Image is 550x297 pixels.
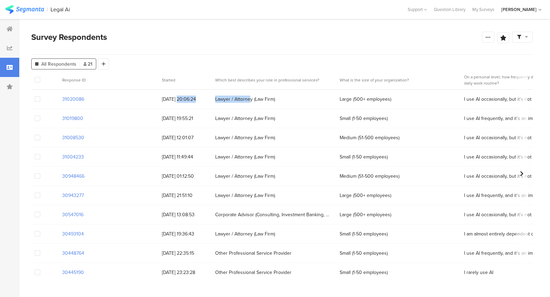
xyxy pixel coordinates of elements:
[62,192,84,199] section: 30943277
[340,250,388,257] span: Small (1-50 employees)
[162,211,208,218] span: [DATE] 13:08:53
[215,269,291,276] span: Other Professional Service Provider
[62,115,83,122] section: 31019800
[162,134,208,141] span: [DATE] 12:01:07
[84,60,92,68] span: 21
[62,230,84,238] section: 30493104
[340,230,388,238] span: Small (1-50 employees)
[162,115,208,122] span: [DATE] 19:55:21
[215,173,275,180] span: Lawyer / Attorney (Law Firm)
[51,6,70,13] div: Legal Ai
[340,153,388,161] span: Small (1-50 employees)
[408,4,427,15] div: Support
[31,31,107,43] span: Survey Respondents
[62,134,84,141] section: 31008530
[162,173,208,180] span: [DATE] 01:12:50
[464,269,493,276] span: I rarely use AI
[215,153,275,161] span: Lawyer / Attorney (Law Firm)
[501,6,537,13] div: [PERSON_NAME]
[215,96,275,103] span: Lawyer / Attorney (Law Firm)
[62,153,84,161] section: 31004233
[162,269,208,276] span: [DATE] 23:23:28
[162,77,175,83] span: Started
[62,77,86,83] span: Response ID
[340,269,388,276] span: Small (1-50 employees)
[62,173,85,180] section: 30948466
[215,77,328,83] section: Which best describes your role in professional services?
[215,211,331,218] span: Corporate Advisor (Consulting, Investment Banking, M&A, etc.)
[340,96,391,103] span: Large (500+ employees)
[340,134,399,141] span: Medium (51-500 employees)
[340,211,391,218] span: Large (500+ employees)
[62,250,84,257] section: 30448764
[62,211,84,218] section: 30547016
[162,192,208,199] span: [DATE] 21:51:10
[162,96,208,103] span: [DATE] 20:06:24
[469,6,498,13] a: My Surveys
[162,153,208,161] span: [DATE] 11:49:44
[340,115,388,122] span: Small (1-50 employees)
[162,230,208,238] span: [DATE] 19:36:43
[215,192,275,199] span: Lawyer / Attorney (Law Firm)
[215,230,275,238] span: Lawyer / Attorney (Law Firm)
[162,250,208,257] span: [DATE] 22:35:15
[62,96,84,103] section: 31020086
[430,6,469,13] a: Question Library
[340,173,399,180] span: Medium (51-500 employees)
[62,269,84,276] section: 30445190
[340,77,452,83] section: What is the size of your organization?
[5,5,44,14] img: segmanta logo
[215,134,275,141] span: Lawyer / Attorney (Law Firm)
[47,5,48,13] div: |
[41,60,76,68] span: All Respondents
[340,192,391,199] span: Large (500+ employees)
[215,115,275,122] span: Lawyer / Attorney (Law Firm)
[215,250,291,257] span: Other Professional Service Provider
